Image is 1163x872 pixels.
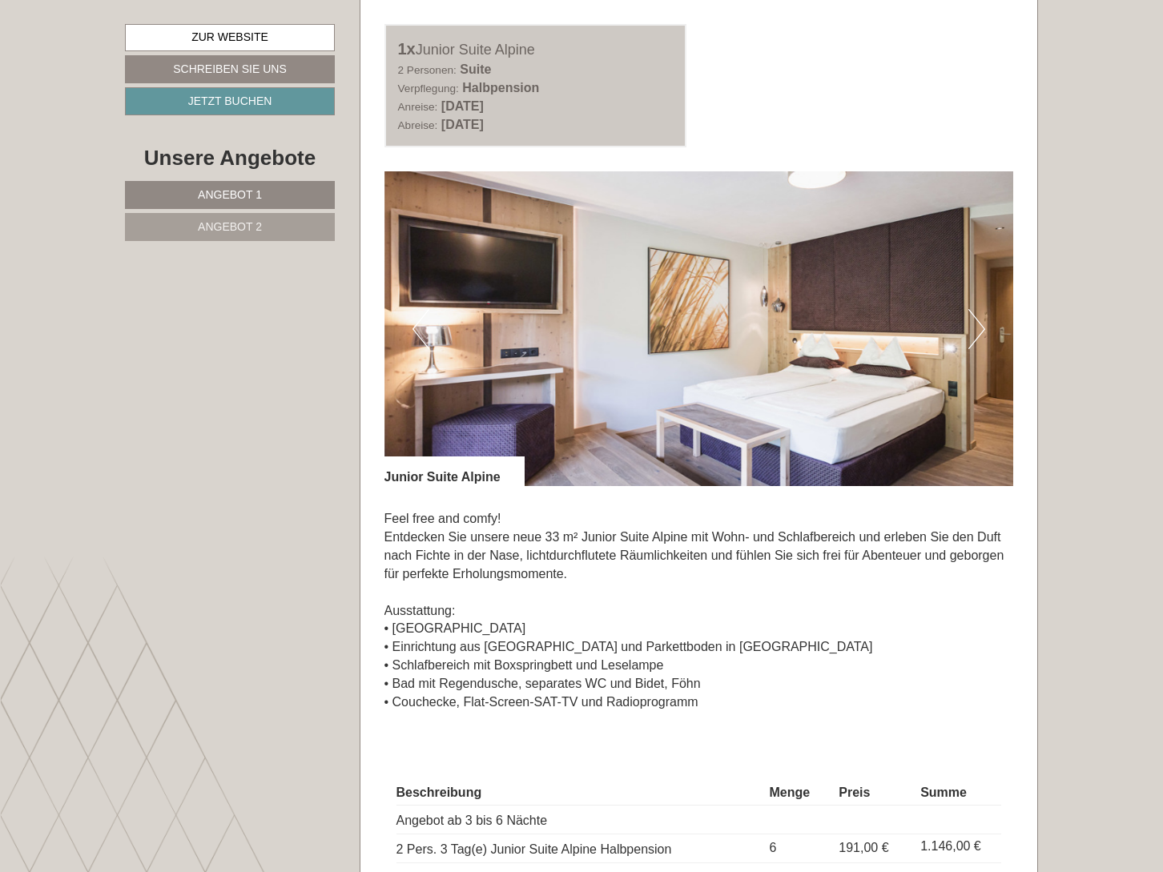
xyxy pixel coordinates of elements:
[398,101,438,113] small: Anreise:
[441,118,484,131] b: [DATE]
[384,510,1014,711] p: Feel free and comfy! Entdecken Sie unsere neue 33 m² Junior Suite Alpine mit Wohn- und Schlafbere...
[441,99,484,113] b: [DATE]
[460,62,491,76] b: Suite
[914,781,1001,806] th: Summe
[125,87,335,115] a: Jetzt buchen
[412,309,429,349] button: Previous
[398,82,459,94] small: Verpflegung:
[198,188,262,201] span: Angebot 1
[398,64,457,76] small: 2 Personen:
[462,81,539,94] b: Halbpension
[384,171,1014,486] img: image
[398,38,674,61] div: Junior Suite Alpine
[914,834,1001,863] td: 1.146,00 €
[396,834,763,863] td: 2 Pers. 3 Tag(e) Junior Suite Alpine Halbpension
[398,119,438,131] small: Abreise:
[839,841,888,854] span: 191,00 €
[396,781,763,806] th: Beschreibung
[125,55,335,83] a: Schreiben Sie uns
[398,40,416,58] b: 1x
[968,309,985,349] button: Next
[125,24,335,51] a: Zur Website
[198,220,262,233] span: Angebot 2
[125,143,335,173] div: Unsere Angebote
[384,456,525,487] div: Junior Suite Alpine
[396,806,763,834] td: Angebot ab 3 bis 6 Nächte
[832,781,914,806] th: Preis
[763,834,833,863] td: 6
[763,781,833,806] th: Menge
